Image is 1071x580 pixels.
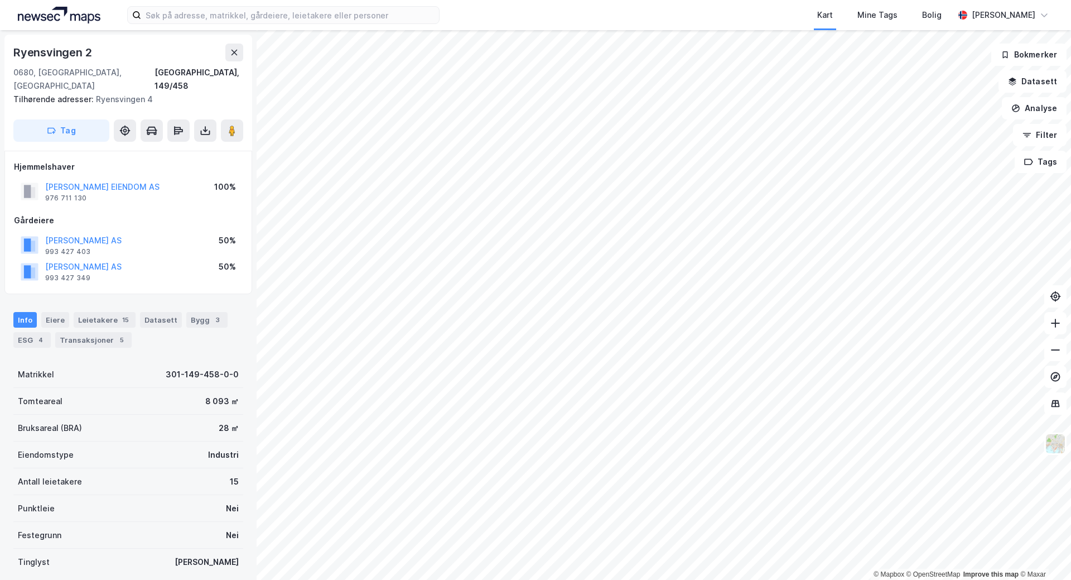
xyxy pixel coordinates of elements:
[45,274,90,282] div: 993 427 349
[1013,124,1067,146] button: Filter
[214,180,236,194] div: 100%
[155,66,243,93] div: [GEOGRAPHIC_DATA], 149/458
[18,475,82,488] div: Antall leietakere
[120,314,131,325] div: 15
[13,94,96,104] span: Tilhørende adresser:
[1015,526,1071,580] div: Kontrollprogram for chat
[18,448,74,462] div: Eiendomstype
[41,312,69,328] div: Eiere
[817,8,833,22] div: Kart
[18,529,61,542] div: Festegrunn
[18,7,100,23] img: logo.a4113a55bc3d86da70a041830d287a7e.svg
[186,312,228,328] div: Bygg
[175,555,239,569] div: [PERSON_NAME]
[13,312,37,328] div: Info
[1015,151,1067,173] button: Tags
[1015,526,1071,580] iframe: Chat Widget
[18,395,62,408] div: Tomteareal
[13,332,51,348] div: ESG
[14,160,243,174] div: Hjemmelshaver
[226,502,239,515] div: Nei
[13,44,94,61] div: Ryensvingen 2
[45,194,86,203] div: 976 711 130
[13,93,234,106] div: Ryensvingen 4
[18,502,55,515] div: Punktleie
[226,529,239,542] div: Nei
[219,234,236,247] div: 50%
[13,119,109,142] button: Tag
[74,312,136,328] div: Leietakere
[13,66,155,93] div: 0680, [GEOGRAPHIC_DATA], [GEOGRAPHIC_DATA]
[18,555,50,569] div: Tinglyst
[18,421,82,435] div: Bruksareal (BRA)
[18,368,54,381] div: Matrikkel
[998,70,1067,93] button: Datasett
[922,8,942,22] div: Bolig
[972,8,1035,22] div: [PERSON_NAME]
[1002,97,1067,119] button: Analyse
[1045,433,1066,454] img: Z
[208,448,239,462] div: Industri
[857,8,898,22] div: Mine Tags
[963,571,1019,578] a: Improve this map
[35,334,46,346] div: 4
[14,214,243,227] div: Gårdeiere
[205,395,239,408] div: 8 093 ㎡
[140,312,182,328] div: Datasett
[141,7,439,23] input: Søk på adresse, matrikkel, gårdeiere, leietakere eller personer
[219,421,239,435] div: 28 ㎡
[212,314,223,325] div: 3
[906,571,961,578] a: OpenStreetMap
[874,571,904,578] a: Mapbox
[116,334,127,346] div: 5
[45,247,90,256] div: 993 427 403
[230,475,239,488] div: 15
[166,368,239,381] div: 301-149-458-0-0
[219,260,236,274] div: 50%
[55,332,132,348] div: Transaksjoner
[991,44,1067,66] button: Bokmerker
